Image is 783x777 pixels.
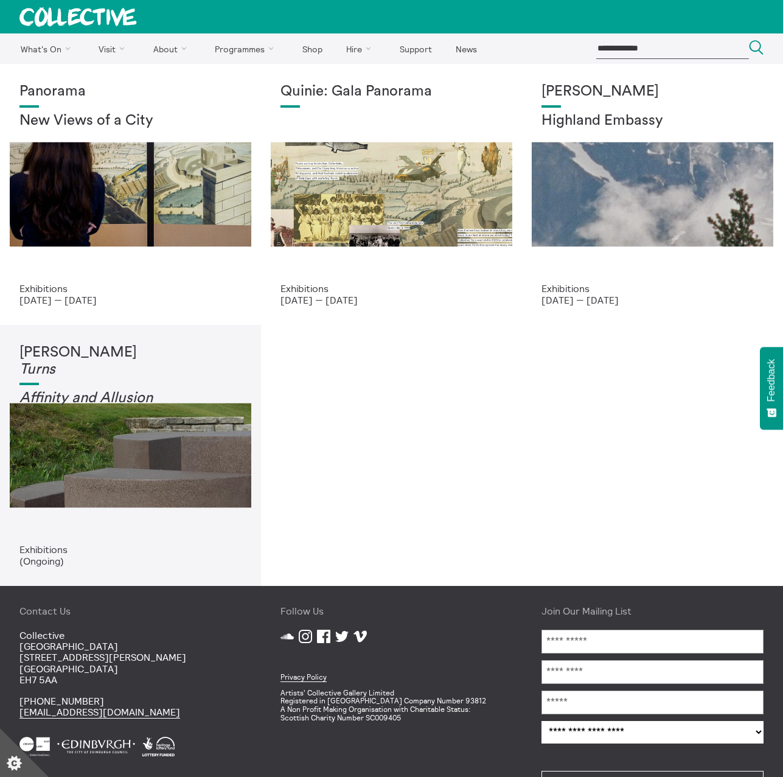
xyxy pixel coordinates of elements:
[541,83,764,100] h1: [PERSON_NAME]
[204,33,290,64] a: Programmes
[541,294,764,305] p: [DATE] — [DATE]
[88,33,141,64] a: Visit
[541,605,764,616] h4: Join Our Mailing List
[445,33,487,64] a: News
[541,283,764,294] p: Exhibitions
[19,83,242,100] h1: Panorama
[280,605,503,616] h4: Follow Us
[19,544,242,555] p: Exhibitions
[10,33,86,64] a: What's On
[142,737,175,756] img: Heritage Lottery Fund
[19,294,242,305] p: [DATE] — [DATE]
[760,347,783,430] button: Feedback - Show survey
[19,344,242,378] h1: [PERSON_NAME]
[19,113,242,130] h2: New Views of a City
[19,283,242,294] p: Exhibitions
[19,362,55,377] em: Turns
[280,689,503,722] p: Artists' Collective Gallery Limited Registered in [GEOGRAPHIC_DATA] Company Number 93812 A Non Pr...
[57,737,135,756] img: City Of Edinburgh Council White
[261,64,522,325] a: Josie Vallely Quinie: Gala Panorama Exhibitions [DATE] — [DATE]
[291,33,333,64] a: Shop
[19,630,242,686] p: Collective [GEOGRAPHIC_DATA] [STREET_ADDRESS][PERSON_NAME] [GEOGRAPHIC_DATA] EH7 5AA
[280,283,503,294] p: Exhibitions
[541,113,764,130] h2: Highland Embassy
[19,391,136,405] em: Affinity and Allusi
[522,64,783,325] a: Solar wheels 17 [PERSON_NAME] Highland Embassy Exhibitions [DATE] — [DATE]
[336,33,387,64] a: Hire
[280,672,327,682] a: Privacy Policy
[19,706,180,719] a: [EMAIL_ADDRESS][DOMAIN_NAME]
[142,33,202,64] a: About
[280,83,503,100] h1: Quinie: Gala Panorama
[19,556,242,566] p: (Ongoing)
[136,391,153,405] em: on
[280,294,503,305] p: [DATE] — [DATE]
[766,359,777,402] span: Feedback
[389,33,442,64] a: Support
[19,605,242,616] h4: Contact Us
[19,695,242,718] p: [PHONE_NUMBER]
